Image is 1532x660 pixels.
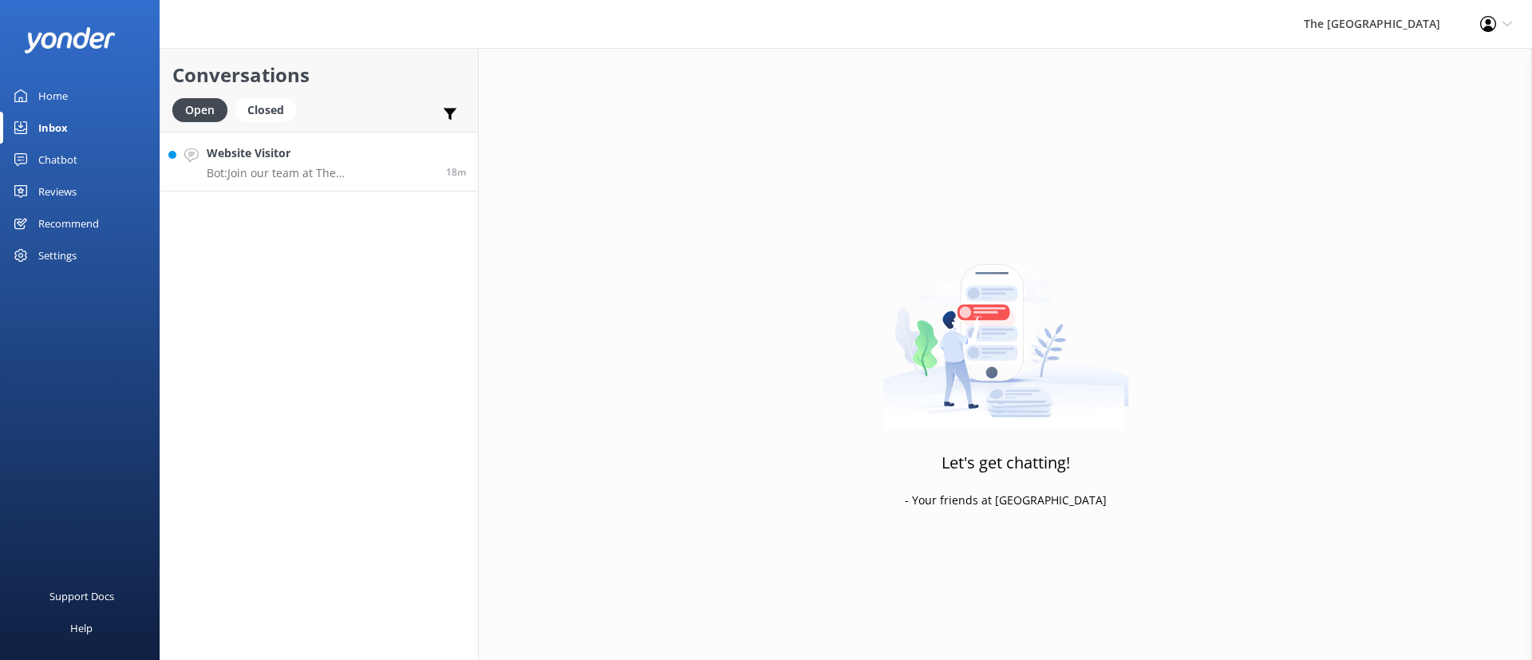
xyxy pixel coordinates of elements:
[172,60,466,90] h2: Conversations
[942,450,1070,476] h3: Let's get chatting!
[38,176,77,207] div: Reviews
[38,144,77,176] div: Chatbot
[882,231,1129,430] img: artwork of a man stealing a conversation from at giant smartphone
[235,98,296,122] div: Closed
[70,612,93,644] div: Help
[172,101,235,118] a: Open
[207,166,434,180] p: Bot: Join our team at The [GEOGRAPHIC_DATA] and our sister resorts. To apply for a position, plea...
[446,165,466,179] span: Oct 06 2025 03:31pm (UTC -10:00) Pacific/Honolulu
[905,492,1107,509] p: - Your friends at [GEOGRAPHIC_DATA]
[207,144,434,162] h4: Website Visitor
[38,112,68,144] div: Inbox
[38,239,77,271] div: Settings
[49,580,114,612] div: Support Docs
[160,132,478,192] a: Website VisitorBot:Join our team at The [GEOGRAPHIC_DATA] and our sister resorts. To apply for a ...
[38,207,99,239] div: Recommend
[172,98,227,122] div: Open
[235,101,304,118] a: Closed
[24,27,116,53] img: yonder-white-logo.png
[38,80,68,112] div: Home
